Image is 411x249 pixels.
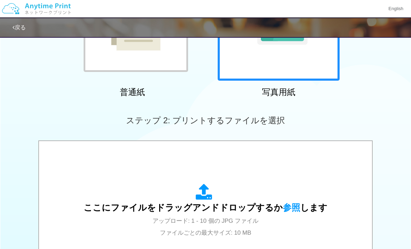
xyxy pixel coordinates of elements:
[71,88,193,97] h2: 普通紙
[218,88,340,97] h2: 写真用紙
[126,116,285,125] span: ステップ 2: プリントするファイルを選択
[153,218,258,236] span: アップロード: 1 - 10 個の JPG ファイル ファイルごとの最大サイズ: 10 MB
[13,24,26,30] a: 戻る
[283,203,300,212] span: 参照
[84,203,327,212] span: ここにファイルをドラッグアンドドロップするか します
